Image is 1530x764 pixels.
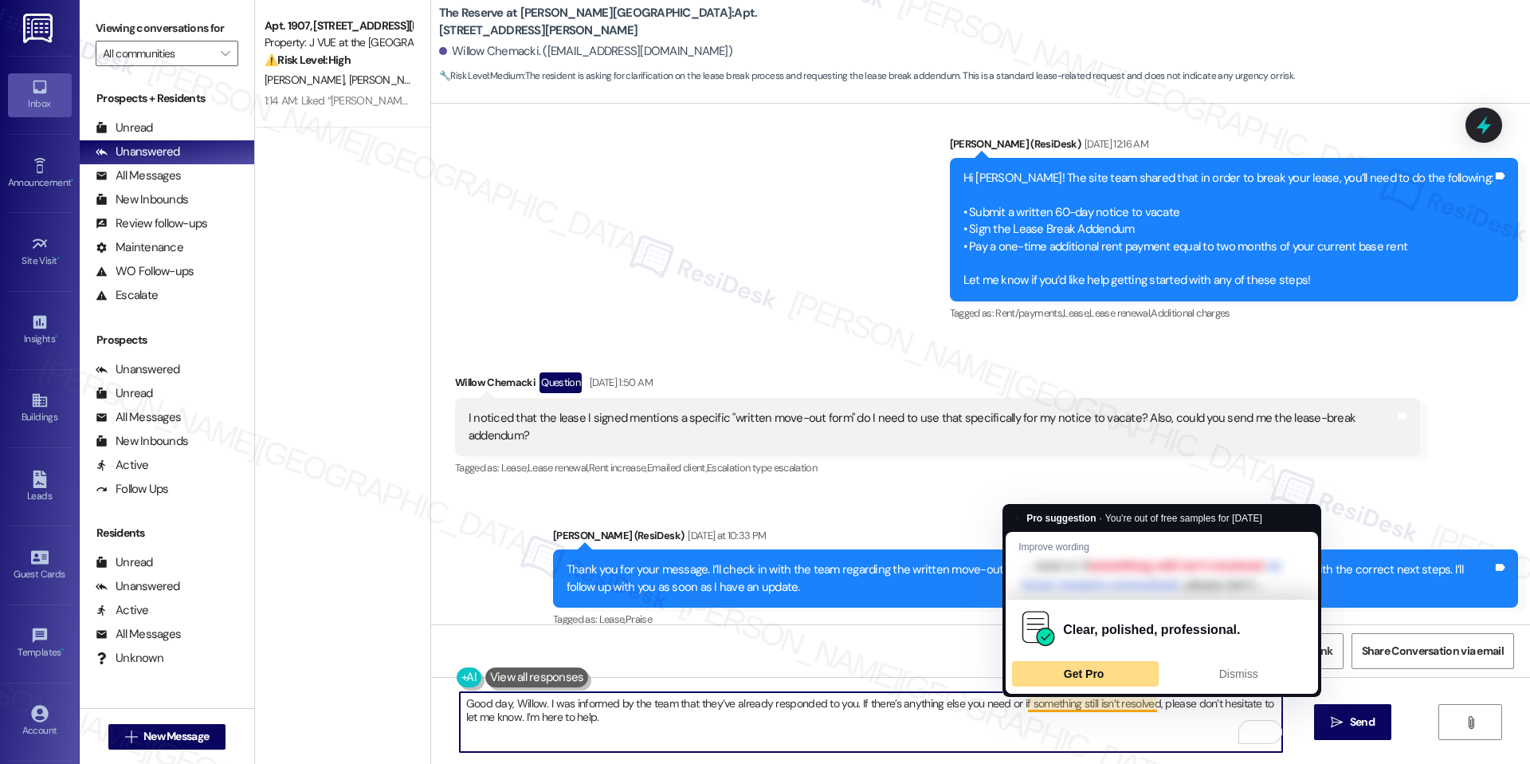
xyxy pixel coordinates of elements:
[439,69,524,82] strong: 🔧 Risk Level: Medium
[96,287,158,304] div: Escalate
[1314,704,1391,740] button: Send
[221,47,229,60] i: 
[96,409,181,426] div: All Messages
[626,612,652,626] span: Praise
[950,136,1519,158] div: [PERSON_NAME] (ResiDesk)
[96,167,181,184] div: All Messages
[439,5,758,39] b: The Reserve at [PERSON_NAME][GEOGRAPHIC_DATA]: Apt. [STREET_ADDRESS][PERSON_NAME]
[96,263,194,280] div: WO Follow-ups
[1351,633,1514,669] button: Share Conversation via email
[80,525,254,541] div: Residents
[439,43,732,60] div: Willow Chemacki. ([EMAIL_ADDRESS][DOMAIN_NAME])
[348,73,433,87] span: [PERSON_NAME]
[460,692,1282,752] textarea: To enrich screen reader interactions, please activate Accessibility in Grammarly extension settings
[8,387,72,430] a: Buildings
[265,34,412,51] div: Property: J VUE at the [GEOGRAPHIC_DATA]
[439,68,1294,85] span: : The resident is asking for clarification on the lease break process and requesting the lease br...
[8,230,72,274] a: Site Visit •
[96,481,169,498] div: Follow Ups
[57,253,60,264] span: •
[1362,643,1504,660] span: Share Conversation via email
[589,461,647,475] span: Rent increase ,
[96,361,180,378] div: Unanswered
[647,461,707,475] span: Emailed client ,
[8,466,72,509] a: Leads
[1222,643,1332,660] span: Get Conversation Link
[96,554,153,571] div: Unread
[265,73,349,87] span: [PERSON_NAME]
[23,14,56,43] img: ResiDesk Logo
[8,309,72,352] a: Insights •
[55,331,57,342] span: •
[96,144,180,160] div: Unanswered
[950,301,1519,325] div: Tagged as:
[528,461,589,475] span: Lease renewal ,
[80,332,254,349] div: Prospects
[553,527,1518,549] div: [PERSON_NAME] (ResiDesk)
[96,457,149,474] div: Active
[265,18,412,34] div: Apt. 1907, [STREET_ADDRESS][PERSON_NAME]
[8,700,72,743] a: Account
[539,372,582,392] div: Question
[96,191,188,208] div: New Inbounds
[1081,136,1148,152] div: [DATE] 12:16 AM
[455,456,1420,479] div: Tagged as:
[586,374,653,391] div: [DATE] 1:50 AM
[71,175,73,186] span: •
[599,612,626,626] span: Lease ,
[1331,716,1343,729] i: 
[1151,306,1230,320] span: Additional charges
[61,644,64,656] span: •
[96,650,163,667] div: Unknown
[684,527,766,544] div: [DATE] at 10:33 PM
[8,73,72,116] a: Inbox
[1089,306,1151,320] span: Lease renewal ,
[108,724,226,750] button: New Message
[96,602,149,619] div: Active
[96,239,183,256] div: Maintenance
[8,622,72,665] a: Templates •
[567,561,1493,596] div: Thank you for your message. I’ll check in with the team regarding the written move-out form and t...
[96,16,238,41] label: Viewing conversations for
[80,90,254,107] div: Prospects + Residents
[96,626,181,643] div: All Messages
[96,385,153,402] div: Unread
[963,170,1493,289] div: Hi [PERSON_NAME]! The site team shared that in order to break your lease, you’ll need to do the f...
[96,578,180,595] div: Unanswered
[553,608,1518,631] div: Tagged as:
[265,93,1444,108] div: 1:14 AM: Liked “[PERSON_NAME] (J VUE at the LMA): Hey [PERSON_NAME] and [PERSON_NAME], happy to k...
[1465,716,1477,729] i: 
[265,53,351,67] strong: ⚠️ Risk Level: High
[1350,714,1375,731] span: Send
[96,215,207,232] div: Review follow-ups
[1063,306,1089,320] span: Lease ,
[455,372,1420,398] div: Willow Chemacki
[125,731,137,743] i: 
[707,461,817,475] span: Escalation type escalation
[96,120,153,136] div: Unread
[103,41,213,66] input: All communities
[501,461,528,475] span: Lease ,
[96,433,188,450] div: New Inbounds
[143,728,209,745] span: New Message
[469,410,1395,444] div: I noticed that the lease I signed mentions a specific "written move-out form" do I need to use th...
[8,544,72,587] a: Guest Cards
[995,306,1063,320] span: Rent/payments ,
